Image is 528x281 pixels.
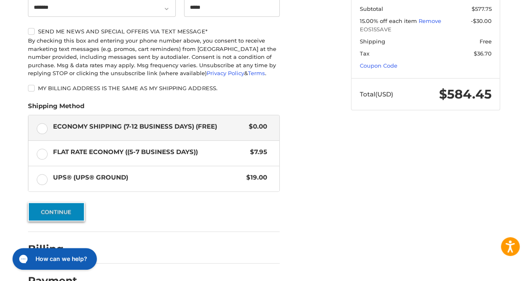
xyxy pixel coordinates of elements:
[28,101,84,115] legend: Shipping Method
[28,28,280,35] label: Send me news and special offers via text message*
[474,50,492,57] span: $36.70
[360,25,492,34] span: EOS15SAVE
[248,70,265,76] a: Terms
[360,38,385,45] span: Shipping
[53,122,245,132] span: Economy Shipping (7-12 Business Days) (Free)
[360,90,393,98] span: Total (USD)
[28,37,280,78] div: By checking this box and entering your phone number above, you consent to receive marketing text ...
[439,86,492,102] span: $584.45
[360,50,369,57] span: Tax
[360,5,383,12] span: Subtotal
[53,173,243,182] span: UPS® (UPS® Ground)
[246,147,267,157] span: $7.95
[245,122,267,132] span: $0.00
[28,85,280,91] label: My billing address is the same as my shipping address.
[360,18,419,24] span: 15.00% off each item
[419,18,441,24] a: Remove
[28,202,85,221] button: Continue
[360,62,397,69] a: Coupon Code
[207,70,244,76] a: Privacy Policy
[472,5,492,12] span: $577.75
[480,38,492,45] span: Free
[242,173,267,182] span: $19.00
[53,147,246,157] span: Flat Rate Economy ((5-7 Business Days))
[471,18,492,24] span: -$30.00
[8,245,99,273] iframe: Gorgias live chat messenger
[28,243,77,256] h2: Billing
